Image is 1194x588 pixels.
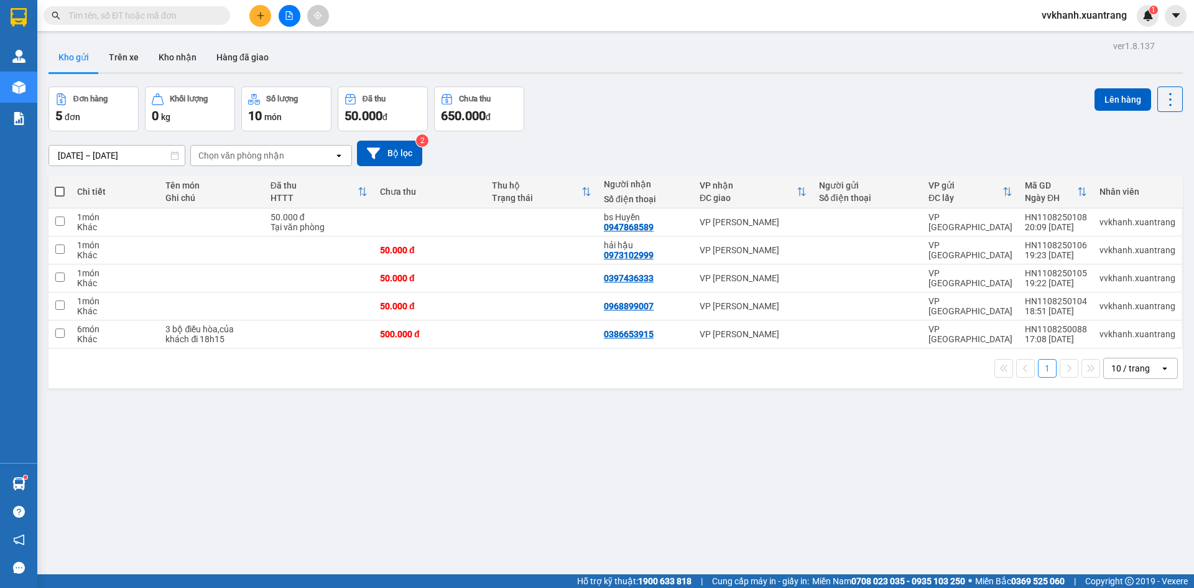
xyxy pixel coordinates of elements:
[380,187,479,197] div: Chưa thu
[1025,222,1087,232] div: 20:09 [DATE]
[149,42,206,72] button: Kho nhận
[198,149,284,162] div: Chọn văn phòng nhận
[12,50,25,63] img: warehouse-icon
[434,86,524,131] button: Chưa thu650.000đ
[285,11,294,20] span: file-add
[13,562,25,574] span: message
[13,506,25,518] span: question-circle
[604,212,687,222] div: bs Huyền
[266,95,298,103] div: Số lượng
[145,86,235,131] button: Khối lượng0kg
[1099,245,1175,255] div: vvkhanh.xuantrang
[1160,363,1170,373] svg: open
[12,112,25,125] img: solution-icon
[49,42,99,72] button: Kho gửi
[701,574,703,588] span: |
[700,329,807,339] div: VP [PERSON_NAME]
[73,95,108,103] div: Đơn hàng
[165,180,257,190] div: Tên món
[1011,576,1065,586] strong: 0369 525 060
[271,193,358,203] div: HTTT
[68,9,215,22] input: Tìm tên, số ĐT hoặc mã đơn
[1111,362,1150,375] div: 10 / trang
[77,250,153,260] div: Khác
[13,534,25,546] span: notification
[52,11,60,20] span: search
[922,175,1019,208] th: Toggle SortBy
[928,268,1012,288] div: VP [GEOGRAPHIC_DATA]
[1149,6,1158,14] sup: 1
[77,324,153,334] div: 6 món
[604,301,654,311] div: 0968899007
[65,112,80,122] span: đơn
[928,193,1002,203] div: ĐC lấy
[577,574,692,588] span: Hỗ trợ kỹ thuật:
[380,329,479,339] div: 500.000 đ
[77,187,153,197] div: Chi tiết
[1094,88,1151,111] button: Lên hàng
[1025,296,1087,306] div: HN1108250104
[271,212,368,222] div: 50.000 đ
[1099,329,1175,339] div: vvkhanh.xuantrang
[1019,175,1093,208] th: Toggle SortBy
[1025,268,1087,278] div: HN1108250105
[928,324,1012,344] div: VP [GEOGRAPHIC_DATA]
[812,574,965,588] span: Miền Nam
[1142,10,1154,21] img: icon-new-feature
[49,86,139,131] button: Đơn hàng5đơn
[1151,6,1155,14] span: 1
[1025,278,1087,288] div: 19:22 [DATE]
[165,193,257,203] div: Ghi chú
[968,579,972,584] span: ⚪️
[1025,324,1087,334] div: HN1108250088
[256,11,265,20] span: plus
[363,95,386,103] div: Đã thu
[77,222,153,232] div: Khác
[1025,306,1087,316] div: 18:51 [DATE]
[1099,187,1175,197] div: Nhân viên
[486,112,491,122] span: đ
[712,574,809,588] span: Cung cấp máy in - giấy in:
[12,81,25,94] img: warehouse-icon
[77,240,153,250] div: 1 món
[1074,574,1076,588] span: |
[77,268,153,278] div: 1 món
[1025,240,1087,250] div: HN1108250106
[271,180,358,190] div: Đã thu
[604,329,654,339] div: 0386653915
[928,296,1012,316] div: VP [GEOGRAPHIC_DATA]
[264,175,374,208] th: Toggle SortBy
[152,108,159,123] span: 0
[975,574,1065,588] span: Miền Bắc
[206,42,279,72] button: Hàng đã giao
[1038,359,1057,378] button: 1
[700,217,807,227] div: VP [PERSON_NAME]
[1170,10,1182,21] span: caret-down
[249,5,271,27] button: plus
[357,141,422,166] button: Bộ lọc
[441,108,486,123] span: 650.000
[77,212,153,222] div: 1 món
[700,273,807,283] div: VP [PERSON_NAME]
[1113,39,1155,53] div: ver 1.8.137
[819,180,916,190] div: Người gửi
[1165,5,1187,27] button: caret-down
[380,245,479,255] div: 50.000 đ
[161,112,170,122] span: kg
[170,95,208,103] div: Khối lượng
[486,175,598,208] th: Toggle SortBy
[604,273,654,283] div: 0397436333
[1025,193,1077,203] div: Ngày ĐH
[49,146,185,166] input: Select a date range.
[248,108,262,123] span: 10
[604,194,687,204] div: Số điện thoại
[334,151,344,161] svg: open
[77,334,153,344] div: Khác
[345,108,382,123] span: 50.000
[307,5,329,27] button: aim
[492,193,581,203] div: Trạng thái
[77,278,153,288] div: Khác
[700,245,807,255] div: VP [PERSON_NAME]
[604,250,654,260] div: 0973102999
[382,112,387,122] span: đ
